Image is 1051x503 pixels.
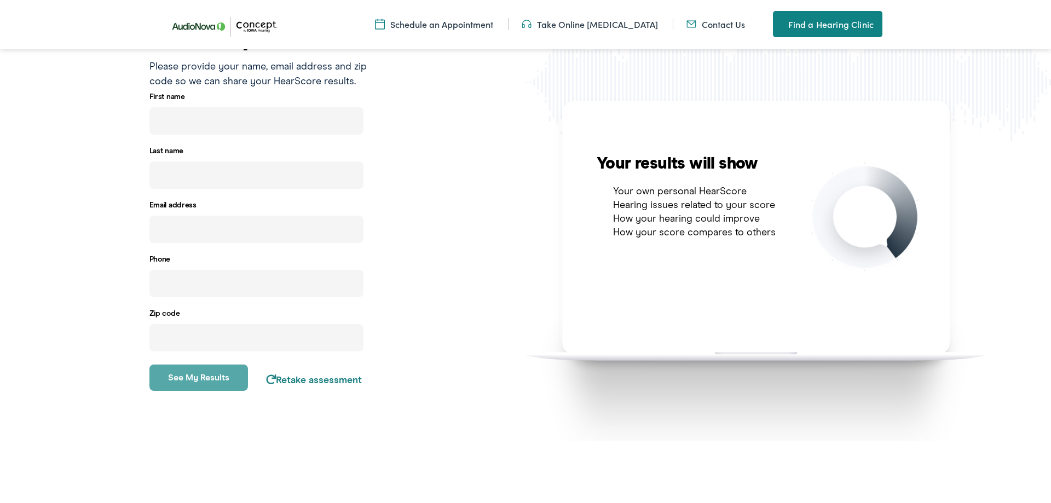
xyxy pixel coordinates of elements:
[149,147,183,156] label: Last name
[375,18,493,30] a: Schedule an Appointment
[149,255,171,264] label: Phone
[266,375,362,385] a: Retake assessment
[149,60,377,89] p: Please provide your name, email address and zip code so we can share your HearScore results.
[149,201,197,210] label: Email address
[522,18,658,30] a: Take Online [MEDICAL_DATA]
[597,185,1051,199] p: Your own personal HearScore
[810,162,920,271] img: img-dial-test-complete.png
[149,92,185,102] label: First name
[597,155,1051,172] h6: Your results will show
[375,18,385,30] img: A calendar icon to schedule an appointment at Concept by Iowa Hearing.
[597,226,1051,240] p: How your score compares to others
[149,309,180,319] label: Zip code
[686,18,745,30] a: Contact Us
[522,18,532,30] img: utility icon
[773,11,882,37] a: Find a Hearing Clinic
[773,18,783,31] img: utility icon
[597,199,1051,212] p: Hearing issues related to your score
[149,365,249,391] button: See my results
[686,18,696,30] img: utility icon
[597,212,1051,226] p: How your hearing could improve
